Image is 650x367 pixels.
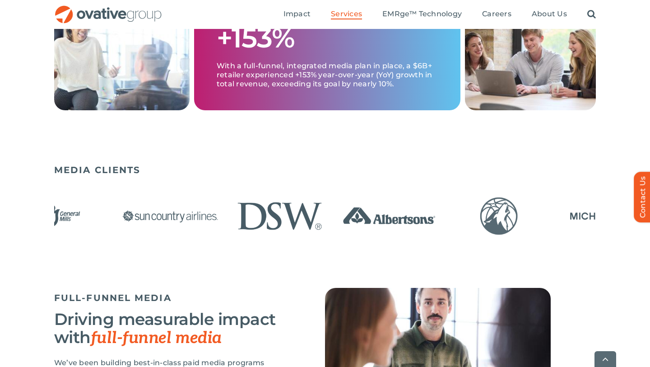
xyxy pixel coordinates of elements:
a: Impact [283,9,311,19]
a: About Us [532,9,567,19]
p: With a full-funnel, integrated media plan in place, a $6B+ retailer experienced +153% year-over-y... [217,52,438,89]
div: 8 / 23 [118,195,222,239]
div: 11 / 23 [447,195,551,239]
a: EMRge™ Technology [382,9,462,19]
a: OG_Full_horizontal_RGB [54,5,162,13]
div: 7 / 23 [9,195,113,239]
a: Search [587,9,596,19]
div: 10 / 23 [337,195,441,239]
h1: +153% [217,24,295,52]
h3: Driving measurable impact with [54,310,280,347]
img: Media – Grid 2 [54,2,190,110]
a: Careers [482,9,511,19]
span: full-funnel media [91,328,222,348]
div: 9 / 23 [228,195,332,239]
h5: MEDIA CLIENTS [54,165,596,175]
a: Services [331,9,362,19]
h5: FULL-FUNNEL MEDIA [54,292,280,303]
